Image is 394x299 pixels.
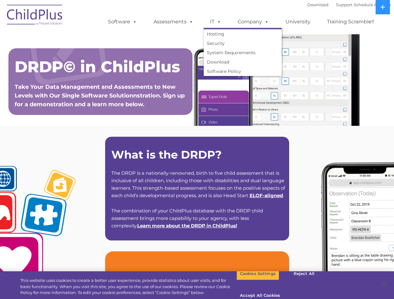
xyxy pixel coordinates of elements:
span: Take Your Data Management and Assessments to New Levels with Our Single Software Solutionnstratio... [15,83,185,108]
div: This website uses cookies to create a better user experience, provide statistics about user visit... [20,278,236,296]
a: Software [102,16,143,28]
span: DRDP© in ChildPlus [15,57,180,76]
span: ! [137,223,237,229]
img: ChildPlus by Procare Solutions [4,0,66,31]
a: Download [204,57,282,67]
a: Security [204,39,282,48]
a: Support [336,2,353,7]
a: IT [204,16,227,28]
span: The DRDP is a nationally-renowned, birth to five child assessment that is inclusive of all childr... [111,170,285,198]
a: ELOF-aligned [250,192,283,198]
button: Cookies Settings [236,267,279,280]
button: Reject All [285,267,323,280]
a: Download [307,2,328,7]
strong: What is the DRDP? [111,148,222,161]
a: Learn more about the DRDP in ChildPlus [137,223,236,229]
button: Close [377,278,391,292]
a: System Requirements [204,48,282,57]
a: Company [231,16,275,28]
a: Schedule A Demo [354,2,391,7]
a: Training Scramble!! [321,16,380,28]
font: | [307,2,391,7]
a: University [279,16,317,28]
a: Software Policy [204,67,282,76]
a: Assessments [147,16,200,28]
a: Hosting [204,29,282,39]
span: The combination of your ChildPlus database with the DRDP child assessment brings more capability ... [111,208,263,229]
